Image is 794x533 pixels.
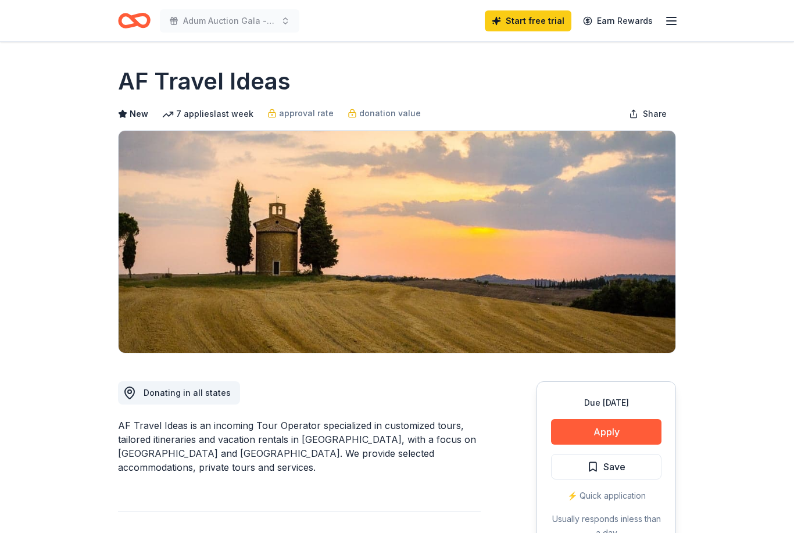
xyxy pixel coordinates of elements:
button: Save [551,454,661,480]
button: Share [620,102,676,126]
a: donation value [348,106,421,120]
div: ⚡️ Quick application [551,489,661,503]
a: approval rate [267,106,334,120]
span: Save [603,459,625,474]
img: Image for AF Travel Ideas [119,131,675,353]
button: Adum Auction Gala - La Dolce Vita [160,9,299,33]
button: Apply [551,419,661,445]
a: Home [118,7,151,34]
div: Due [DATE] [551,396,661,410]
span: Adum Auction Gala - La Dolce Vita [183,14,276,28]
a: Earn Rewards [576,10,660,31]
span: donation value [359,106,421,120]
span: Share [643,107,667,121]
h1: AF Travel Ideas [118,65,291,98]
span: New [130,107,148,121]
div: AF Travel Ideas is an incoming Tour Operator specialized in customized tours, tailored itinerarie... [118,418,481,474]
a: Start free trial [485,10,571,31]
div: 7 applies last week [162,107,253,121]
span: Donating in all states [144,388,231,398]
span: approval rate [279,106,334,120]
